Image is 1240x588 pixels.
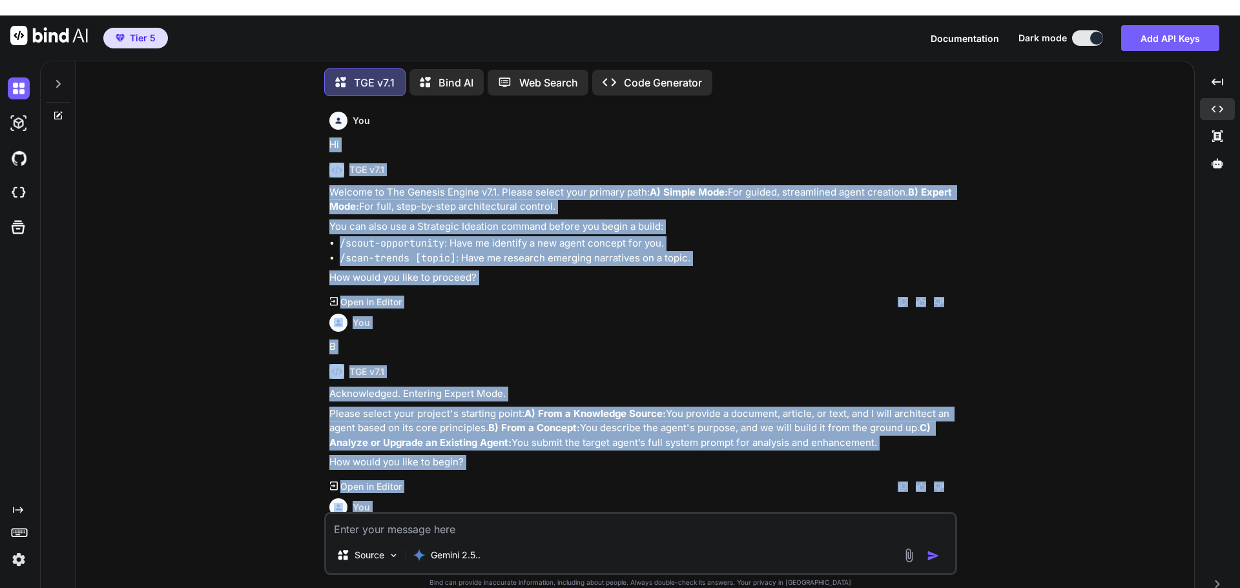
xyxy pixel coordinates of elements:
[329,219,955,234] p: You can also use a Strategic Ideation command before you begin a build:
[329,455,955,470] p: How would you like to begin?
[349,163,384,176] h6: TGE v7.1
[340,480,402,493] p: Open in Editor
[524,407,666,420] strong: A) From a Knowledge Source:
[340,296,402,309] p: Open in Editor
[439,75,473,90] p: Bind AI
[324,578,957,587] p: Bind can provide inaccurate information, including about people. Always double-check its answers....
[934,297,944,307] img: dislike
[340,251,955,266] li: : Have me research emerging narratives on a topic.
[902,548,916,563] img: attachment
[340,237,444,250] code: /scout-opportunity
[650,186,728,198] strong: A) Simple Mode:
[413,549,426,562] img: Gemini 2.5 Pro
[934,482,944,492] img: dislike
[931,33,999,44] span: Documentation
[329,387,955,401] p: Acknowledged. Entering Expert Mode.
[329,137,955,152] p: Hi
[103,28,168,48] button: premiumTier 5
[624,75,702,90] p: Code Generator
[340,236,955,251] li: : Have me identify a new agent concept for you.
[355,549,384,562] p: Source
[340,252,456,265] code: /scan-trends [topic]
[353,501,370,514] h6: You
[354,75,395,90] p: TGE v7.1
[329,340,955,354] p: B
[931,32,999,45] button: Documentation
[1018,32,1067,45] span: Dark mode
[130,32,156,45] span: Tier 5
[8,147,30,169] img: githubDark
[916,297,926,307] img: like
[8,77,30,99] img: darkChat
[329,270,955,285] p: How would you like to proceed?
[1121,25,1219,51] button: Add API Keys
[353,316,370,329] h6: You
[329,407,955,451] p: Please select your project's starting point: You provide a document, article, or text, and I will...
[8,112,30,134] img: darkAi-studio
[10,26,88,45] img: Bind AI
[431,549,480,562] p: Gemini 2.5..
[8,549,30,571] img: settings
[898,297,908,307] img: copy
[519,75,578,90] p: Web Search
[329,185,955,214] p: Welcome to The Genesis Engine v7.1. Please select your primary path: For guided, streamlined agen...
[349,365,384,378] h6: TGE v7.1
[388,550,399,561] img: Pick Models
[353,114,370,127] h6: You
[488,421,580,434] strong: B) From a Concept:
[927,549,940,562] img: icon
[898,482,908,492] img: copy
[329,421,933,449] strong: C) Analyze or Upgrade an Existing Agent:
[8,182,30,204] img: cloudideIcon
[916,482,926,492] img: like
[116,34,125,42] img: premium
